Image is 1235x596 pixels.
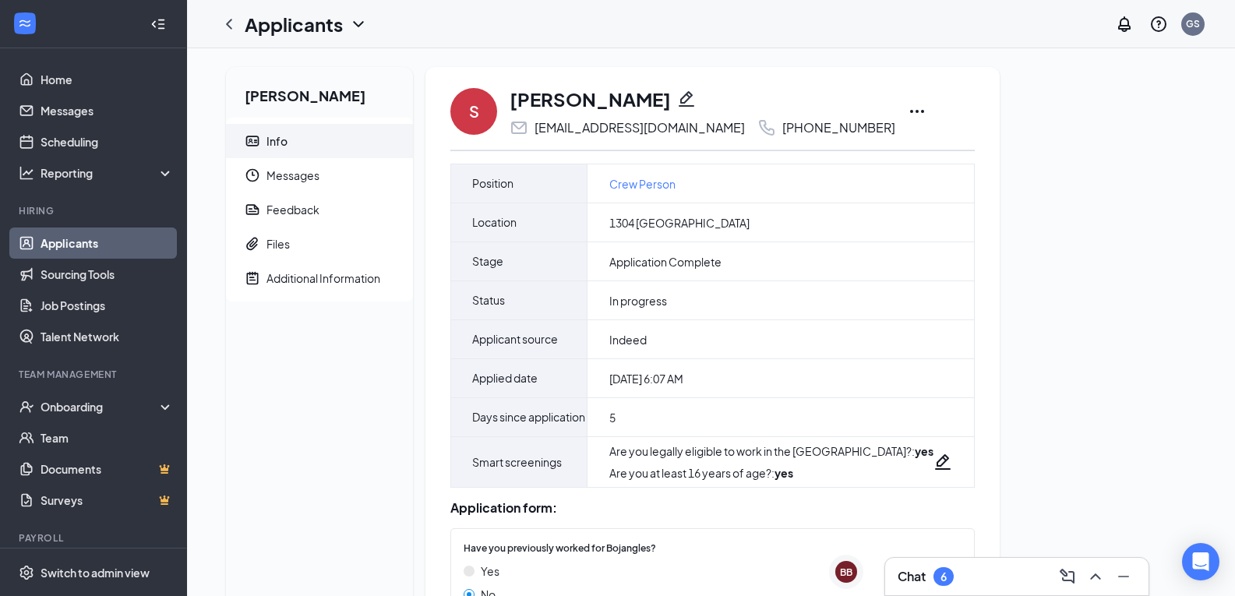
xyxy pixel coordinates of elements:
[1111,564,1136,589] button: Minimize
[245,236,260,252] svg: Paperclip
[472,203,517,242] span: Location
[220,15,238,34] svg: ChevronLeft
[245,202,260,217] svg: Report
[266,133,288,149] div: Info
[472,242,503,280] span: Stage
[266,236,290,252] div: Files
[41,95,174,126] a: Messages
[450,500,975,516] div: Application form:
[245,270,260,286] svg: NoteActive
[17,16,33,31] svg: WorkstreamLogo
[782,120,895,136] div: [PHONE_NUMBER]
[245,168,260,183] svg: Clock
[1058,567,1077,586] svg: ComposeMessage
[940,570,947,584] div: 6
[19,204,171,217] div: Hiring
[472,281,505,319] span: Status
[1115,15,1134,34] svg: Notifications
[472,320,558,358] span: Applicant source
[266,202,319,217] div: Feedback
[609,371,683,386] span: [DATE] 6:07 AM
[933,453,952,471] svg: Pencil
[609,465,933,481] div: Are you at least 16 years of age? :
[510,118,528,137] svg: Email
[266,158,400,192] span: Messages
[41,399,161,414] div: Onboarding
[1055,564,1080,589] button: ComposeMessage
[472,359,538,397] span: Applied date
[609,215,750,231] span: 1304 [GEOGRAPHIC_DATA]
[510,86,671,112] h1: [PERSON_NAME]
[535,120,745,136] div: [EMAIL_ADDRESS][DOMAIN_NAME]
[226,67,413,118] h2: [PERSON_NAME]
[1114,567,1133,586] svg: Minimize
[1083,564,1108,589] button: ChevronUp
[41,259,174,290] a: Sourcing Tools
[472,164,513,203] span: Position
[481,562,499,580] span: Yes
[609,254,722,270] span: Application Complete
[349,15,368,34] svg: ChevronDown
[677,90,696,108] svg: Pencil
[472,443,562,481] span: Smart screenings
[464,541,656,556] span: Have you previously worked for Bojangles?
[41,126,174,157] a: Scheduling
[245,133,260,149] svg: ContactCard
[19,368,171,381] div: Team Management
[226,192,413,227] a: ReportFeedback
[41,422,174,453] a: Team
[1086,567,1105,586] svg: ChevronUp
[908,102,926,121] svg: Ellipses
[609,293,667,309] span: In progress
[19,165,34,181] svg: Analysis
[469,101,479,122] div: S
[19,531,171,545] div: Payroll
[472,398,585,436] span: Days since application
[840,566,852,579] div: BB
[609,443,933,459] div: Are you legally eligible to work in the [GEOGRAPHIC_DATA]? :
[775,466,793,480] strong: yes
[226,261,413,295] a: NoteActiveAdditional Information
[609,410,616,425] span: 5
[150,16,166,32] svg: Collapse
[226,124,413,158] a: ContactCardInfo
[41,485,174,516] a: SurveysCrown
[41,321,174,352] a: Talent Network
[41,64,174,95] a: Home
[19,399,34,414] svg: UserCheck
[757,118,776,137] svg: Phone
[226,227,413,261] a: PaperclipFiles
[915,444,933,458] strong: yes
[1182,543,1219,580] div: Open Intercom Messenger
[41,165,175,181] div: Reporting
[266,270,380,286] div: Additional Information
[41,227,174,259] a: Applicants
[898,568,926,585] h3: Chat
[1186,17,1200,30] div: GS
[19,565,34,580] svg: Settings
[41,453,174,485] a: DocumentsCrown
[609,332,647,347] span: Indeed
[245,11,343,37] h1: Applicants
[1149,15,1168,34] svg: QuestionInfo
[609,175,676,192] a: Crew Person
[41,290,174,321] a: Job Postings
[41,565,150,580] div: Switch to admin view
[226,158,413,192] a: ClockMessages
